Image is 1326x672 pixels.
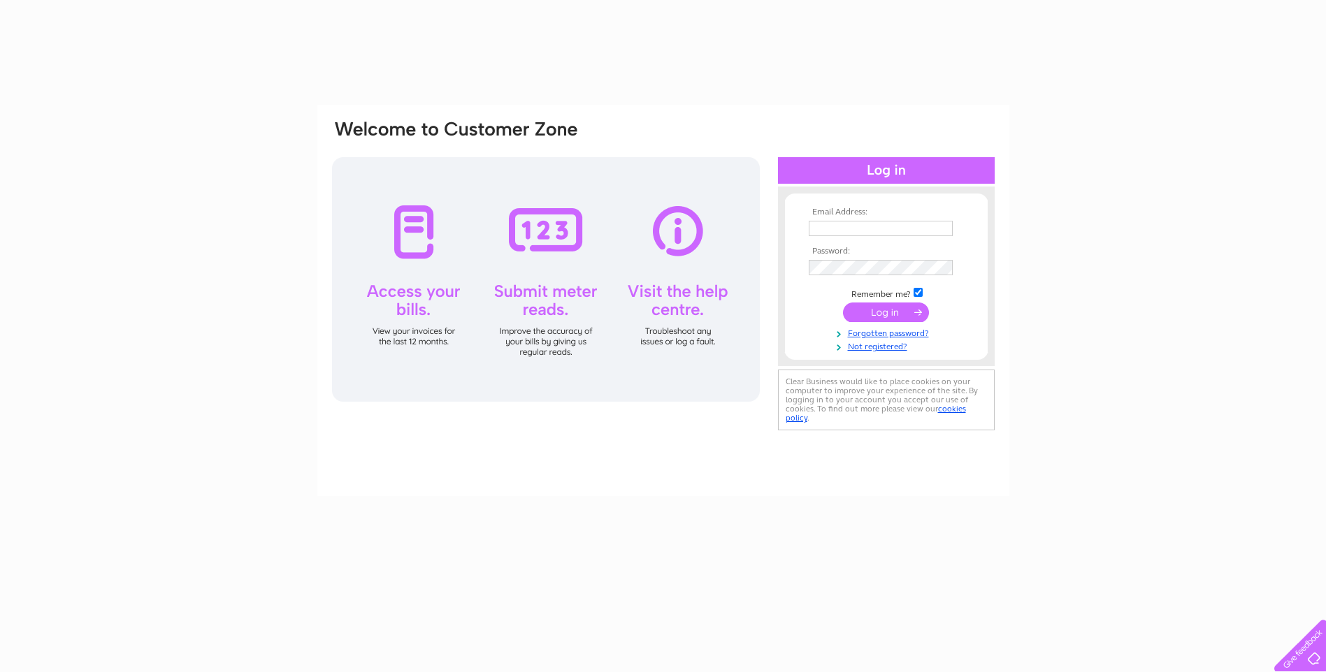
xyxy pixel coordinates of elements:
[843,302,929,322] input: Submit
[809,339,967,352] a: Not registered?
[805,286,967,300] td: Remember me?
[809,326,967,339] a: Forgotten password?
[778,370,995,430] div: Clear Business would like to place cookies on your computer to improve your experience of the sit...
[805,247,967,256] th: Password:
[786,404,966,423] a: cookies policy
[805,207,967,217] th: Email Address:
